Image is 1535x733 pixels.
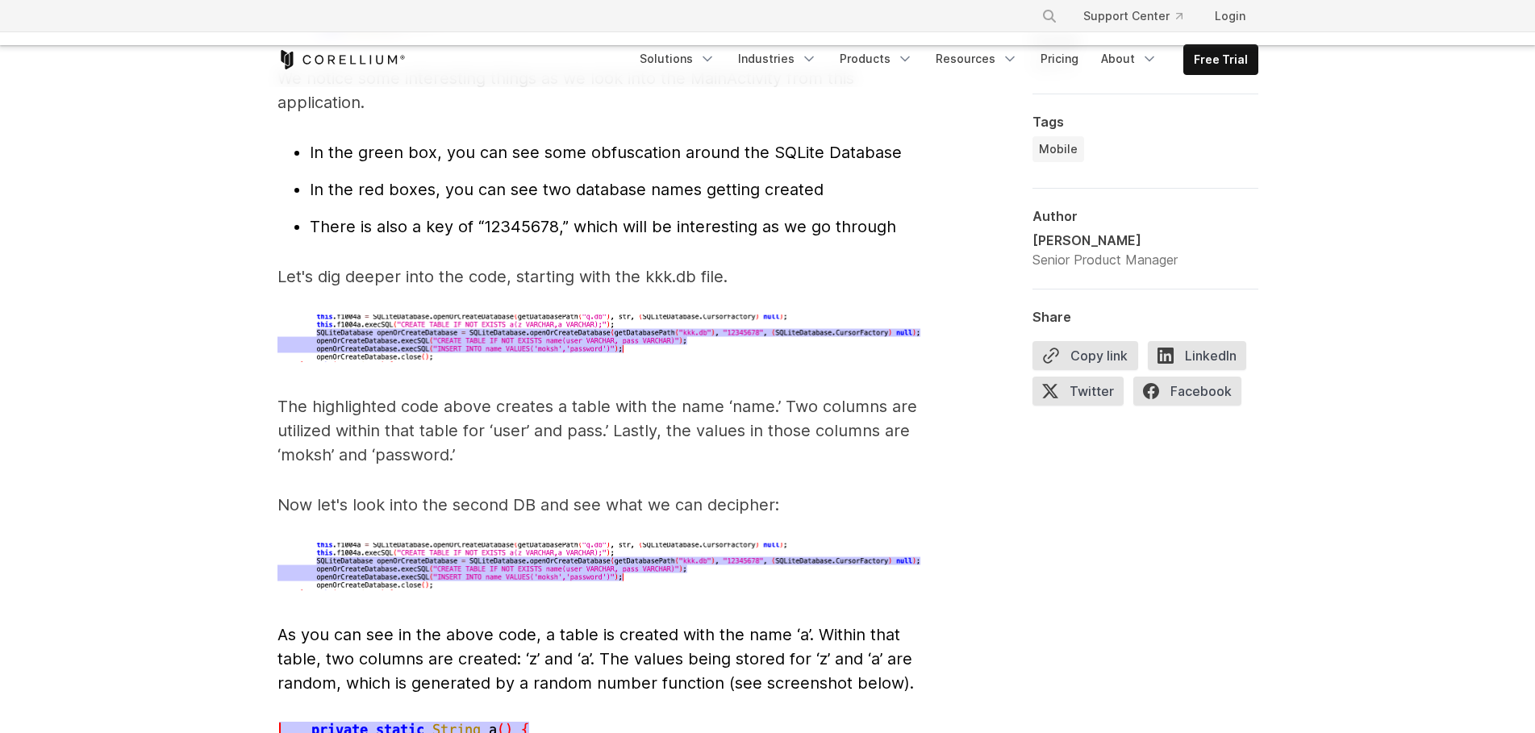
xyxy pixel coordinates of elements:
[1032,231,1178,250] div: [PERSON_NAME]
[728,44,827,73] a: Industries
[310,217,896,236] span: There is also a key of “12345678,” which will be interesting as we go through
[1032,136,1084,162] a: Mobile
[277,493,923,517] p: Now let's look into the second DB and see what we can decipher:
[277,50,406,69] a: Corellium Home
[630,44,1258,75] div: Navigation Menu
[310,180,824,199] span: In the red boxes, you can see two database names getting created
[277,264,923,289] p: Let's dig deeper into the code, starting with the kkk.db file.
[1032,114,1258,130] div: Tags
[630,44,725,73] a: Solutions
[830,44,923,73] a: Products
[1133,377,1251,412] a: Facebook
[277,543,923,590] img: Second database in the kkk.db file
[1031,44,1088,73] a: Pricing
[926,44,1028,73] a: Resources
[277,66,923,115] p: We notice some interesting things as we look into the MainActivity from this application.
[277,394,923,467] p: The highlighted code above creates a table with the name ‘name.’ Two columns are utilized within ...
[1032,250,1178,269] div: Senior Product Manager
[1133,377,1241,406] span: Facebook
[310,143,902,162] span: In the green box, you can see some obfuscation around the SQLite Database
[1148,341,1246,370] span: LinkedIn
[277,314,923,362] img: Screenshot of the kkk.db file
[1148,341,1256,377] a: LinkedIn
[1032,208,1258,224] div: Author
[277,625,914,693] span: As you can see in the above code, a table is created with the name ‘a’. Within that table, two co...
[1032,341,1138,370] button: Copy link
[1091,44,1167,73] a: About
[1184,45,1258,74] a: Free Trial
[1032,377,1133,412] a: Twitter
[1039,141,1078,157] span: Mobile
[1032,309,1258,325] div: Share
[1032,377,1124,406] span: Twitter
